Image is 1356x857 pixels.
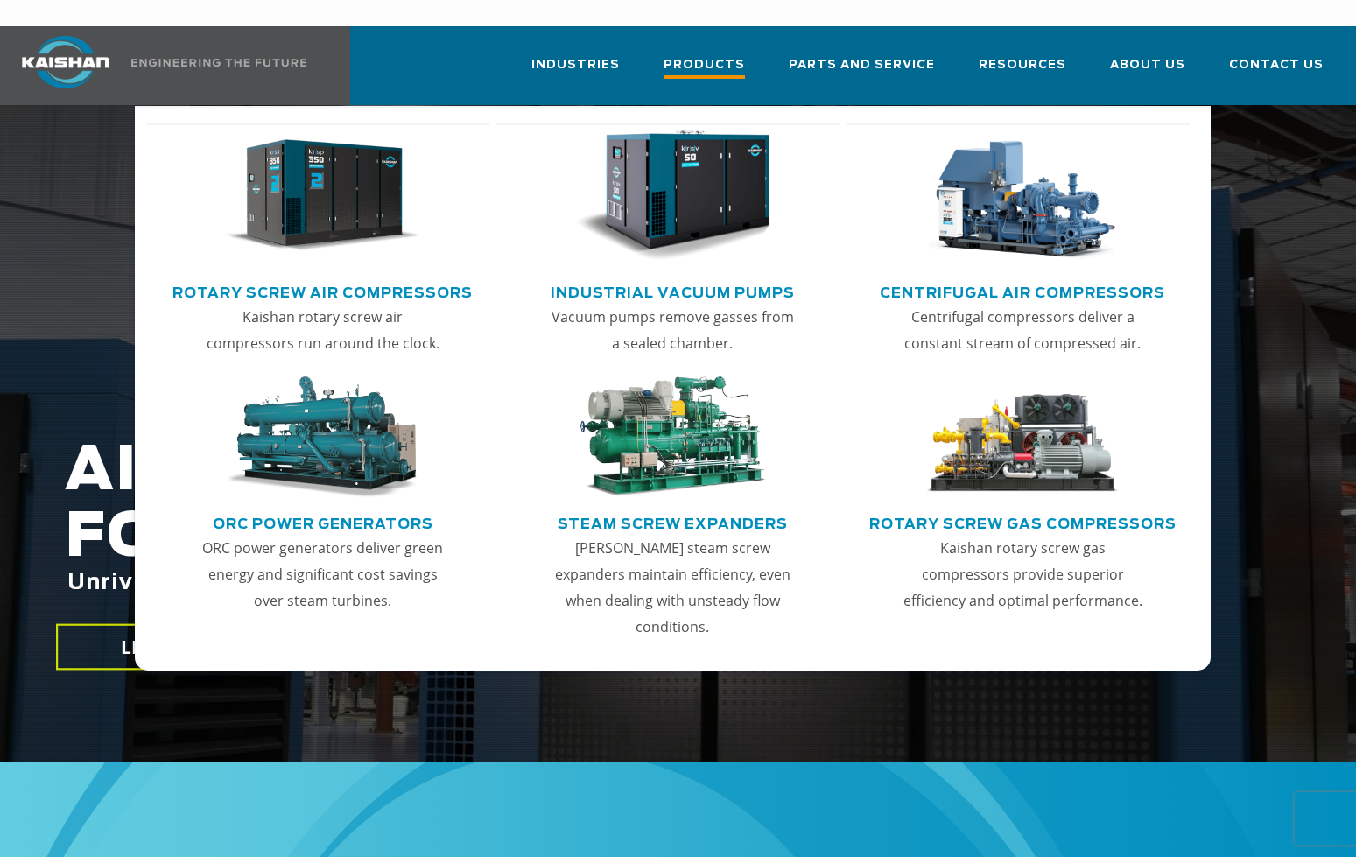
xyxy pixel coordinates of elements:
span: Unrivaled performance with up to 35% energy cost savings. [67,573,817,594]
span: Products [664,55,745,79]
img: thumb-Rotary-Screw-Air-Compressors [225,130,419,262]
span: Industries [531,55,620,75]
a: Products [664,42,745,105]
a: Centrifugal Air Compressors [880,277,1165,304]
a: Steam Screw Expanders [558,509,788,535]
a: About Us [1110,42,1185,102]
p: Centrifugal compressors deliver a constant stream of compressed air. [901,304,1144,356]
p: Kaishan rotary screw gas compressors provide superior efficiency and optimal performance. [901,535,1144,614]
span: Resources [979,55,1066,75]
img: thumb-Centrifugal-Air-Compressors [925,130,1120,262]
a: Industrial Vacuum Pumps [551,277,795,304]
span: Parts and Service [789,55,935,75]
img: thumb-Steam-Screw-Expanders [575,376,769,498]
p: Kaishan rotary screw air compressors run around the clock. [201,304,445,356]
span: Contact Us [1229,55,1324,75]
a: Resources [979,42,1066,102]
img: thumb-Rotary-Screw-Gas-Compressors [925,376,1120,498]
span: LEARN MORE [121,635,241,660]
a: Parts and Service [789,42,935,102]
a: Rotary Screw Gas Compressors [869,509,1177,535]
a: ORC Power Generators [213,509,433,535]
p: [PERSON_NAME] steam screw expanders maintain efficiency, even when dealing with unsteady flow con... [551,535,794,640]
a: Contact Us [1229,42,1324,102]
a: Rotary Screw Air Compressors [172,277,473,304]
a: Industries [531,42,620,102]
span: About Us [1110,55,1185,75]
img: thumb-Industrial-Vacuum-Pumps [575,130,769,262]
p: ORC power generators deliver green energy and significant cost savings over steam turbines. [201,535,445,614]
h2: AIR COMPRESSORS FOR THE [65,439,1084,650]
p: Vacuum pumps remove gasses from a sealed chamber. [551,304,794,356]
img: thumb-ORC-Power-Generators [225,376,419,498]
img: Engineering the future [131,59,306,67]
a: LEARN MORE [56,624,306,671]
